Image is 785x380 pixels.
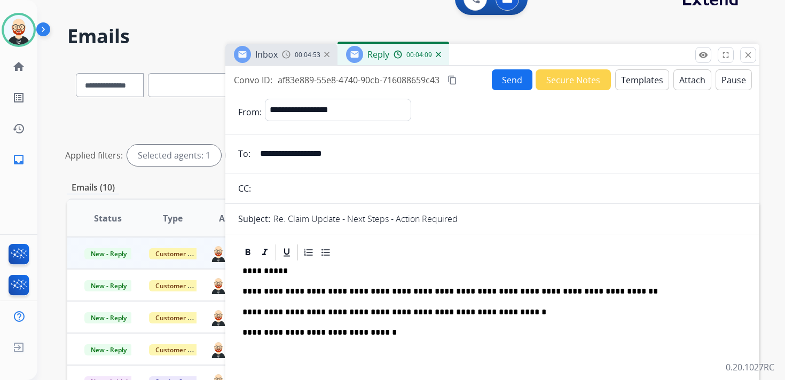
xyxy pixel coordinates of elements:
[210,340,227,358] img: agent-avatar
[301,244,317,260] div: Ordered List
[84,248,133,259] span: New - Reply
[318,244,334,260] div: Bullet List
[84,312,133,323] span: New - Reply
[295,51,320,59] span: 00:04:53
[127,145,221,166] div: Selected agents: 1
[492,69,532,90] button: Send
[698,50,708,60] mat-icon: remove_red_eye
[615,69,669,90] button: Templates
[94,212,122,225] span: Status
[149,248,218,259] span: Customer Support
[4,15,34,45] img: avatar
[238,106,262,118] p: From:
[149,312,218,323] span: Customer Support
[65,149,123,162] p: Applied filters:
[219,212,256,225] span: Assignee
[278,74,439,86] span: af83e889-55e8-4740-90cb-716088659c43
[448,75,457,85] mat-icon: content_copy
[273,212,458,225] p: Re: Claim Update - Next Steps - Action Required
[716,69,752,90] button: Pause
[149,344,218,355] span: Customer Support
[721,50,731,60] mat-icon: fullscreen
[84,280,133,291] span: New - Reply
[238,212,270,225] p: Subject:
[67,181,119,194] p: Emails (10)
[84,344,133,355] span: New - Reply
[234,74,272,86] p: Convo ID:
[367,49,389,60] span: Reply
[210,276,227,294] img: agent-avatar
[743,50,753,60] mat-icon: close
[726,361,774,374] p: 0.20.1027RC
[536,69,611,90] button: Secure Notes
[673,69,711,90] button: Attach
[240,244,256,260] div: Bold
[12,91,25,104] mat-icon: list_alt
[149,280,218,291] span: Customer Support
[210,308,227,326] img: agent-avatar
[406,51,432,59] span: 00:04:09
[210,244,227,262] img: agent-avatar
[163,212,183,225] span: Type
[12,60,25,73] mat-icon: home
[238,147,250,160] p: To:
[12,153,25,166] mat-icon: inbox
[255,49,278,60] span: Inbox
[279,244,295,260] div: Underline
[257,244,273,260] div: Italic
[67,26,759,47] h2: Emails
[12,122,25,135] mat-icon: history
[238,182,251,195] p: CC:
